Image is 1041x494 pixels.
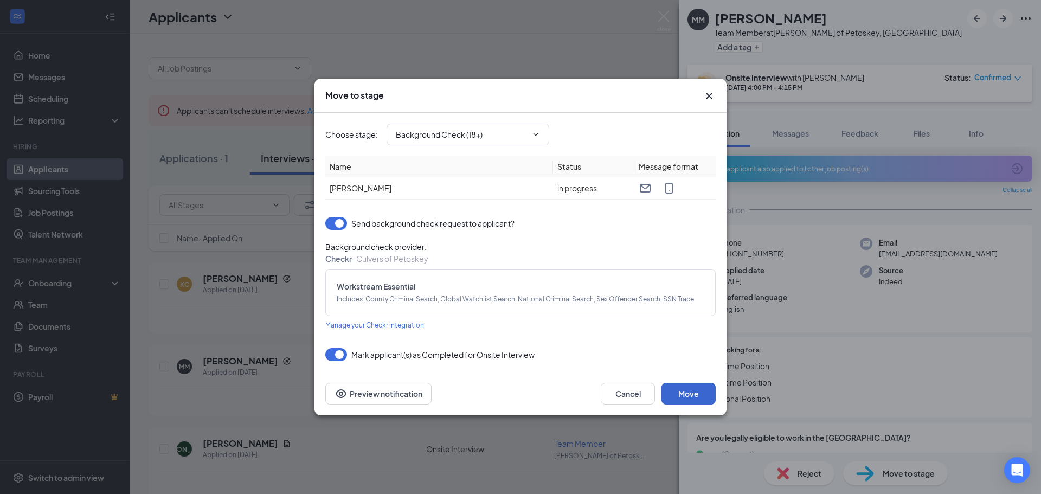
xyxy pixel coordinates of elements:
svg: Cross [703,89,716,102]
button: Cancel [601,383,655,405]
span: Mark applicant(s) as Completed for Onsite Interview [351,348,535,361]
span: Includes : County Criminal Search, Global Watchlist Search, National Criminal Search, Sex Offende... [337,294,704,305]
div: Open Intercom Messenger [1004,457,1030,483]
a: Manage your Checkr integration [325,318,424,331]
span: Choose stage : [325,129,378,140]
svg: ChevronDown [531,130,540,139]
svg: Eye [335,387,348,400]
span: Manage your Checkr integration [325,321,424,329]
span: Checkr [325,254,352,264]
button: Move [661,383,716,405]
button: Preview notificationEye [325,383,432,405]
th: Message format [634,156,716,177]
button: Close [703,89,716,102]
th: Status [553,156,634,177]
span: Background check provider : [325,241,716,253]
th: Name [325,156,553,177]
td: in progress [553,177,634,200]
h3: Move to stage [325,89,384,101]
span: Send background check request to applicant? [351,217,515,230]
span: [PERSON_NAME] [330,183,391,193]
span: Workstream Essential [337,280,704,292]
svg: MobileSms [663,182,676,195]
span: Culvers of Petoskey [356,254,428,264]
svg: Email [639,182,652,195]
